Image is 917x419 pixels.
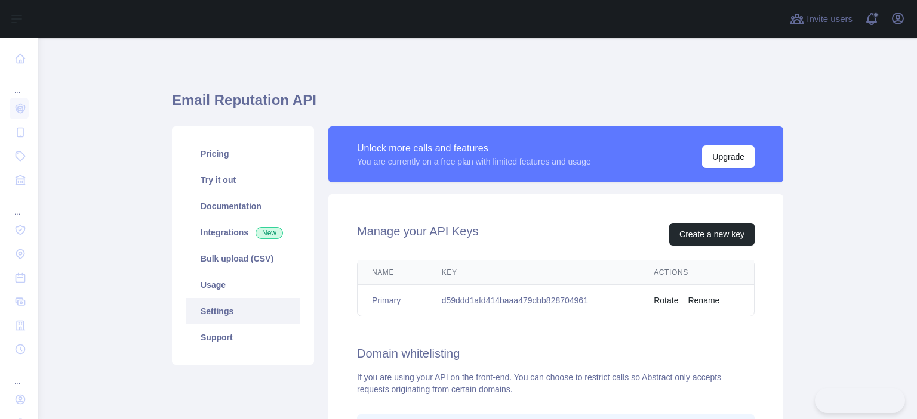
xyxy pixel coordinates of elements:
[357,371,755,395] div: If you are using your API on the front-end. You can choose to restrict calls so Abstract only acc...
[357,141,591,156] div: Unlock more calls and features
[358,260,427,285] th: Name
[186,298,300,324] a: Settings
[427,260,640,285] th: Key
[669,223,755,246] button: Create a new key
[807,13,853,26] span: Invite users
[10,72,29,95] div: ...
[186,193,300,219] a: Documentation
[172,91,783,119] h1: Email Reputation API
[427,285,640,316] td: d59ddd1afd414baaa479dbb828704961
[815,388,905,413] iframe: Toggle Customer Support
[186,324,300,350] a: Support
[357,223,478,246] h2: Manage your API Keys
[357,345,755,362] h2: Domain whitelisting
[688,294,719,306] button: Rename
[256,227,283,239] span: New
[186,219,300,246] a: Integrations New
[186,167,300,193] a: Try it out
[357,156,591,167] div: You are currently on a free plan with limited features and usage
[10,362,29,386] div: ...
[702,145,755,168] button: Upgrade
[358,285,427,316] td: Primary
[186,272,300,298] a: Usage
[654,294,678,306] button: Rotate
[186,141,300,167] a: Pricing
[10,193,29,217] div: ...
[186,246,300,272] a: Bulk upload (CSV)
[639,260,754,285] th: Actions
[787,10,855,29] button: Invite users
